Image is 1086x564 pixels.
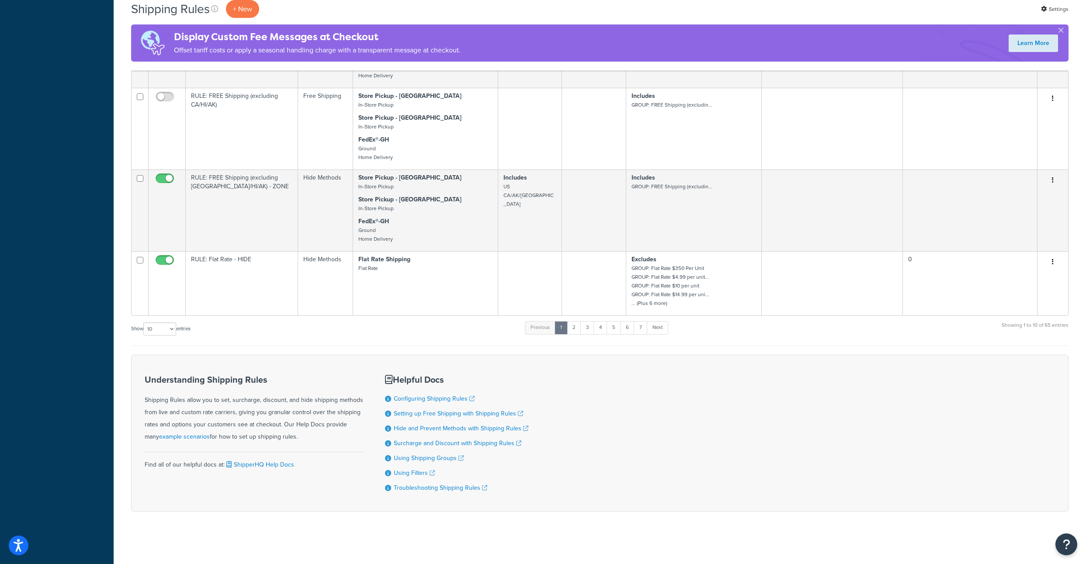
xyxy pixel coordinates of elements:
strong: Flat Rate Shipping [358,255,410,264]
h3: Understanding Shipping Rules [145,375,363,384]
a: Using Filters [394,468,435,477]
a: Settings [1041,3,1069,15]
a: example scenarios [159,432,210,441]
a: 3 [580,321,594,334]
small: In-Store Pickup [358,101,394,109]
a: 1 [555,321,568,334]
td: Free Shipping [298,88,353,170]
small: Ground Home Delivery [358,145,393,161]
small: In-Store Pickup [358,123,394,131]
div: Showing 1 to 10 of 65 entries [1002,320,1069,339]
td: RULE: FREE Shipping (excluding CA/HI/AK) [186,88,298,170]
small: Ground Home Delivery [358,226,393,243]
h3: Helpful Docs [385,375,528,384]
div: Shipping Rules allow you to set, surcharge, discount, and hide shipping methods from live and cus... [145,375,363,443]
h1: Shipping Rules [131,0,210,17]
h4: Display Custom Fee Messages at Checkout [174,30,461,44]
small: In-Store Pickup [358,204,394,212]
small: In-Store Pickup [358,183,394,190]
a: Surcharge and Discount with Shipping Rules [394,439,521,448]
a: Learn More [1009,35,1058,52]
strong: Excludes [631,255,656,264]
small: GROUP: Flat Rate $350 Per Unit GROUP: Flat Rate $4.99 per unit... GROUP: Flat Rate $10 per unit G... [631,264,709,307]
strong: FedEx®-GH [358,135,389,144]
a: Previous [525,321,555,334]
strong: Includes [631,91,655,100]
td: Hide Methods [298,251,353,315]
strong: Store Pickup - [GEOGRAPHIC_DATA] [358,113,461,122]
a: ShipperHQ Help Docs [225,460,294,469]
a: Configuring Shipping Rules [394,394,475,403]
a: 5 [607,321,621,334]
a: Hide and Prevent Methods with Shipping Rules [394,424,528,433]
a: 7 [634,321,648,334]
strong: FedEx®-GH [358,217,389,226]
button: Open Resource Center [1055,533,1077,555]
p: Offset tariff costs or apply a seasonal handling charge with a transparent message at checkout. [174,44,461,56]
a: Next [647,321,668,334]
img: duties-banner-06bc72dcb5fe05cb3f9472aba00be2ae8eb53ab6f0d8bb03d382ba314ac3c341.png [131,24,174,62]
small: GROUP: FREE Shipping (excludin... [631,101,712,109]
label: Show entries [131,322,191,336]
a: 4 [593,321,607,334]
strong: Store Pickup - [GEOGRAPHIC_DATA] [358,91,461,100]
strong: Includes [503,173,527,182]
a: Setting up Free Shipping with Shipping Rules [394,409,523,418]
strong: Store Pickup - [GEOGRAPHIC_DATA] [358,173,461,182]
small: US CA/AK/[GEOGRAPHIC_DATA] [503,183,554,208]
small: Ground Home Delivery [358,63,393,80]
td: RULE: Flat Rate - HIDE [186,251,298,315]
strong: Store Pickup - [GEOGRAPHIC_DATA] [358,195,461,204]
a: 6 [620,321,635,334]
a: 2 [567,321,581,334]
small: Flat Rate [358,264,378,272]
td: Hide Methods [298,170,353,251]
td: 0 [903,251,1037,315]
a: Using Shipping Groups [394,453,464,463]
strong: Includes [631,173,655,182]
select: Showentries [143,322,176,336]
td: RULE: FREE Shipping (excluding [GEOGRAPHIC_DATA]/HI/AK) - ZONE [186,170,298,251]
small: GROUP: FREE Shipping (excludin... [631,183,712,190]
a: Troubleshooting Shipping Rules [394,483,487,492]
div: Find all of our helpful docs at: [145,452,363,471]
